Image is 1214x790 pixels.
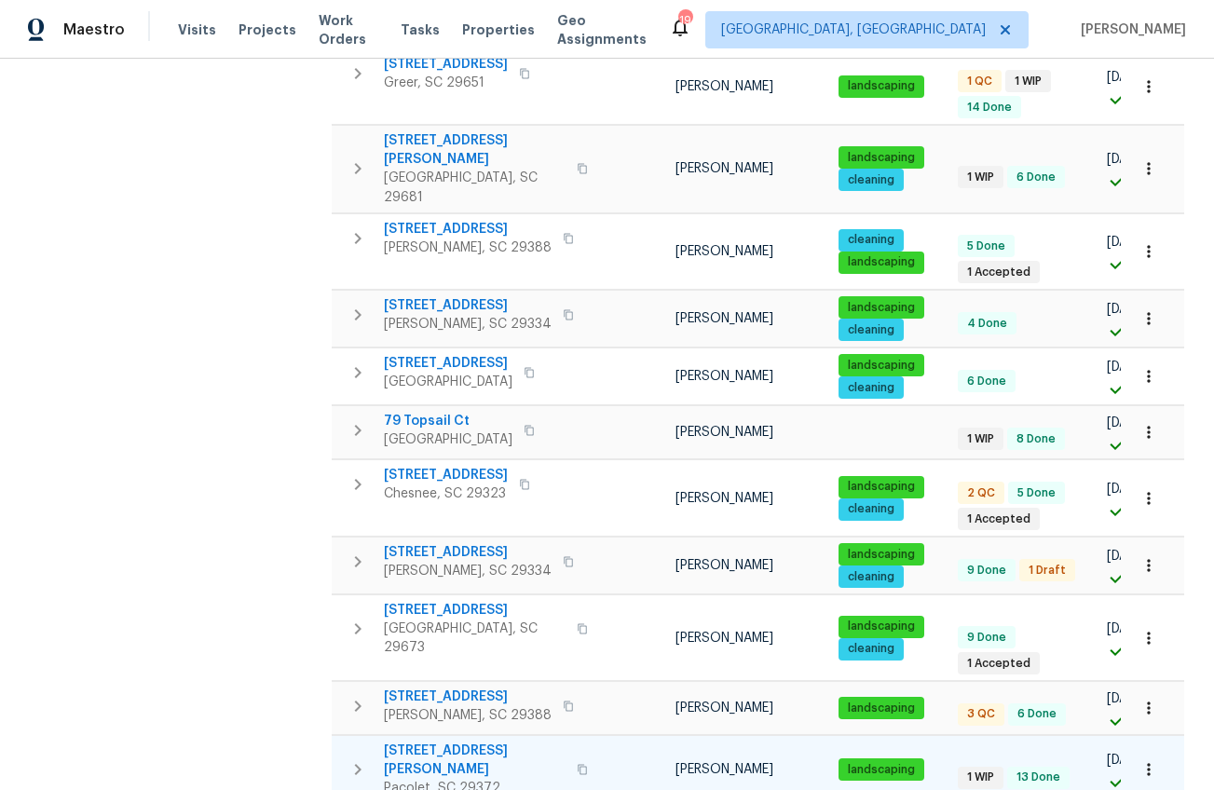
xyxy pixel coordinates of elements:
[384,220,552,238] span: [STREET_ADDRESS]
[1107,622,1146,635] span: [DATE]
[384,601,566,620] span: [STREET_ADDRESS]
[840,358,922,374] span: landscaping
[1009,770,1068,785] span: 13 Done
[1021,563,1073,579] span: 1 Draft
[960,265,1038,280] span: 1 Accepted
[675,701,773,715] span: [PERSON_NAME]
[840,701,922,716] span: landscaping
[1107,483,1146,496] span: [DATE]
[178,20,216,39] span: Visits
[384,620,566,657] span: [GEOGRAPHIC_DATA], SC 29673
[1073,20,1186,39] span: [PERSON_NAME]
[384,354,512,373] span: [STREET_ADDRESS]
[384,373,512,391] span: [GEOGRAPHIC_DATA]
[384,562,552,580] span: [PERSON_NAME], SC 29334
[1107,361,1146,374] span: [DATE]
[960,485,1003,501] span: 2 QC
[840,501,902,517] span: cleaning
[1107,303,1146,316] span: [DATE]
[1107,236,1146,249] span: [DATE]
[401,23,440,36] span: Tasks
[960,563,1014,579] span: 9 Done
[1009,170,1063,185] span: 6 Done
[384,484,508,503] span: Chesnee, SC 29323
[675,492,773,505] span: [PERSON_NAME]
[960,770,1002,785] span: 1 WIP
[960,374,1014,389] span: 6 Done
[675,370,773,383] span: [PERSON_NAME]
[384,55,508,74] span: [STREET_ADDRESS]
[840,300,922,316] span: landscaping
[721,20,986,39] span: [GEOGRAPHIC_DATA], [GEOGRAPHIC_DATA]
[384,412,512,430] span: 79 Topsail Ct
[675,559,773,572] span: [PERSON_NAME]
[1107,71,1146,84] span: [DATE]
[384,296,552,315] span: [STREET_ADDRESS]
[1107,153,1146,166] span: [DATE]
[675,245,773,258] span: [PERSON_NAME]
[960,431,1002,447] span: 1 WIP
[960,170,1002,185] span: 1 WIP
[1010,485,1063,501] span: 5 Done
[384,238,552,257] span: [PERSON_NAME], SC 29388
[675,80,773,93] span: [PERSON_NAME]
[239,20,296,39] span: Projects
[960,100,1019,116] span: 14 Done
[840,641,902,657] span: cleaning
[840,254,922,270] span: landscaping
[1107,692,1146,705] span: [DATE]
[384,74,508,92] span: Greer, SC 29651
[557,11,647,48] span: Geo Assignments
[384,543,552,562] span: [STREET_ADDRESS]
[1009,431,1063,447] span: 8 Done
[960,656,1038,672] span: 1 Accepted
[840,150,922,166] span: landscaping
[1007,74,1049,89] span: 1 WIP
[840,619,922,634] span: landscaping
[1107,416,1146,429] span: [DATE]
[1010,706,1064,722] span: 6 Done
[63,20,125,39] span: Maestro
[384,131,566,169] span: [STREET_ADDRESS][PERSON_NAME]
[319,11,378,48] span: Work Orders
[960,511,1038,527] span: 1 Accepted
[462,20,535,39] span: Properties
[384,742,566,779] span: [STREET_ADDRESS][PERSON_NAME]
[675,312,773,325] span: [PERSON_NAME]
[1107,754,1146,767] span: [DATE]
[675,632,773,645] span: [PERSON_NAME]
[1107,550,1146,563] span: [DATE]
[675,426,773,439] span: [PERSON_NAME]
[678,11,691,30] div: 19
[840,569,902,585] span: cleaning
[840,547,922,563] span: landscaping
[960,238,1013,254] span: 5 Done
[960,74,1000,89] span: 1 QC
[840,322,902,338] span: cleaning
[384,466,508,484] span: [STREET_ADDRESS]
[840,380,902,396] span: cleaning
[384,430,512,449] span: [GEOGRAPHIC_DATA]
[384,688,552,706] span: [STREET_ADDRESS]
[384,706,552,725] span: [PERSON_NAME], SC 29388
[960,706,1003,722] span: 3 QC
[960,316,1015,332] span: 4 Done
[840,762,922,778] span: landscaping
[675,162,773,175] span: [PERSON_NAME]
[840,232,902,248] span: cleaning
[960,630,1014,646] span: 9 Done
[384,315,552,334] span: [PERSON_NAME], SC 29334
[840,78,922,94] span: landscaping
[840,479,922,495] span: landscaping
[840,172,902,188] span: cleaning
[675,763,773,776] span: [PERSON_NAME]
[384,169,566,206] span: [GEOGRAPHIC_DATA], SC 29681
